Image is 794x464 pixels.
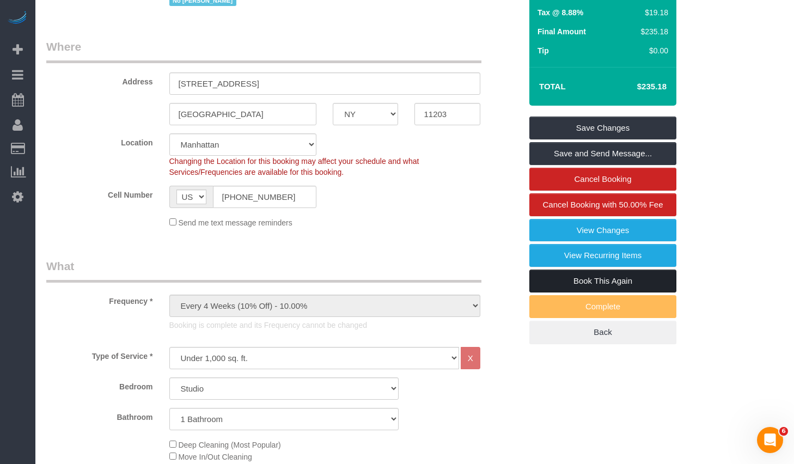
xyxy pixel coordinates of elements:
div: $0.00 [636,45,669,56]
a: Back [529,321,676,344]
label: Tax @ 8.88% [538,7,583,18]
div: $235.18 [636,26,669,37]
label: Location [38,133,161,148]
a: Save and Send Message... [529,142,676,165]
a: Save Changes [529,117,676,139]
legend: Where [46,39,481,63]
label: Cell Number [38,186,161,200]
label: Bathroom [38,408,161,423]
a: Book This Again [529,270,676,292]
span: Deep Cleaning (Most Popular) [178,441,280,449]
span: 6 [779,427,788,436]
strong: Total [539,82,566,91]
label: Frequency * [38,292,161,307]
iframe: Intercom live chat [757,427,783,453]
label: Type of Service * [38,347,161,362]
label: Bedroom [38,377,161,392]
a: Cancel Booking [529,168,676,191]
input: City [169,103,317,125]
span: Move In/Out Cleaning [178,453,252,461]
a: Cancel Booking with 50.00% Fee [529,193,676,216]
h4: $235.18 [604,82,667,91]
label: Final Amount [538,26,586,37]
label: Tip [538,45,549,56]
span: Send me text message reminders [178,218,292,227]
legend: What [46,258,481,283]
p: Booking is complete and its Frequency cannot be changed [169,320,480,331]
label: Address [38,72,161,87]
span: Cancel Booking with 50.00% Fee [543,200,663,209]
div: $19.18 [636,7,669,18]
img: Automaid Logo [7,11,28,26]
span: Changing the Location for this booking may affect your schedule and what Services/Frequencies are... [169,157,419,176]
a: View Changes [529,219,676,242]
input: Zip Code [414,103,480,125]
input: Cell Number [213,186,317,208]
a: View Recurring Items [529,244,676,267]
